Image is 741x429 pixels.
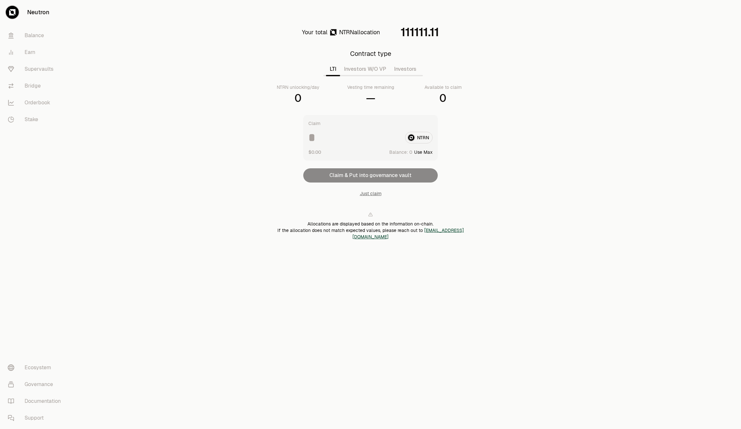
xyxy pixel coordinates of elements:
div: Your total [302,28,328,37]
a: Bridge [3,78,70,94]
a: Documentation [3,393,70,410]
button: $0.00 [308,149,321,155]
a: Earn [3,44,70,61]
button: LTI [326,63,340,76]
button: Investors W/O VP [340,63,390,76]
a: Supervaults [3,61,70,78]
a: Stake [3,111,70,128]
button: Investors [390,63,420,76]
a: Support [3,410,70,426]
div: Available to claim [424,84,462,90]
div: NTRN unlocking/day [277,84,319,90]
div: Contract type [350,49,391,58]
span: NTRN [339,28,354,36]
div: 111111.11 [401,26,439,39]
div: — [366,92,375,105]
div: Claim [308,120,320,127]
div: 0 [439,92,446,105]
a: Ecosystem [3,359,70,376]
div: allocation [339,28,380,37]
a: Balance [3,27,70,44]
div: Allocations are displayed based on the information on-chain. [259,221,482,227]
div: Vesting time remaining [347,84,394,90]
button: Use Max [414,149,433,155]
div: If the allocation does not match expected values, please reach out to [259,227,482,240]
a: Governance [3,376,70,393]
a: Orderbook [3,94,70,111]
button: Just claim [360,190,381,197]
div: 0 [295,92,302,105]
span: Balance: [389,149,408,155]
